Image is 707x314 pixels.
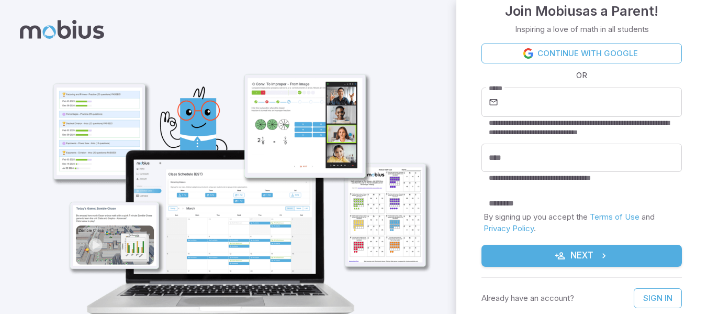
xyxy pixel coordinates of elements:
p: By signing up you accept the and . [484,211,680,234]
a: Privacy Policy [484,223,534,233]
p: Already have an account? [481,293,574,304]
p: Inspiring a love of math in all students [515,24,649,35]
a: Terms of Use [590,212,639,222]
h4: Join Mobius as a Parent ! [505,1,658,21]
a: Continue with Google [481,44,682,63]
button: Next [481,245,682,267]
a: Sign In [634,288,682,308]
span: OR [574,70,590,81]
